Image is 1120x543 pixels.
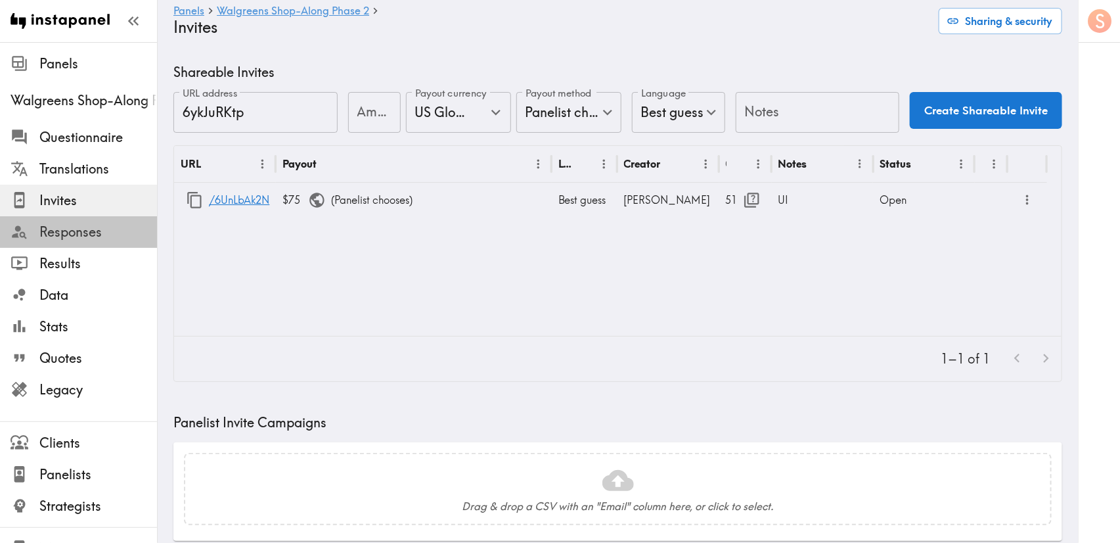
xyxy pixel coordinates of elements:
[951,154,972,174] button: Menu
[1096,10,1106,33] span: S
[910,92,1062,129] button: Create Shareable Invite
[594,154,614,174] button: Menu
[516,92,621,133] div: Panelist chooses
[696,154,716,174] button: Menu
[39,497,157,515] span: Strategists
[778,157,807,170] div: Notes
[939,8,1062,34] button: Sharing & security
[624,157,661,170] div: Creator
[1017,189,1039,211] button: more
[641,86,686,101] label: Language
[39,349,157,367] span: Quotes
[552,183,617,217] div: Best guess
[183,86,238,101] label: URL address
[282,157,317,170] div: Payout
[880,157,911,170] div: Status
[462,499,774,513] h6: Drag & drop a CSV with an "Email" column here, or click to select.
[39,160,157,178] span: Translations
[318,154,338,174] button: Sort
[873,183,975,217] div: Open
[39,381,157,399] span: Legacy
[748,154,769,174] button: Menu
[39,55,157,73] span: Panels
[809,154,829,174] button: Sort
[11,91,157,110] span: Walgreens Shop-Along Phase 2
[526,86,592,101] label: Payout method
[850,154,870,174] button: Menu
[209,183,269,217] a: /6UnLbAk2N
[984,154,1004,174] button: Menu
[662,154,683,174] button: Sort
[39,465,157,484] span: Panelists
[772,183,874,217] div: UI
[485,102,506,122] button: Open
[181,157,201,170] div: URL
[415,86,487,101] label: Payout currency
[912,154,933,174] button: Sort
[39,223,157,241] span: Responses
[173,63,1062,82] h5: Shareable Invites
[173,5,204,18] a: Panels
[39,286,157,304] span: Data
[39,434,157,452] span: Clients
[726,183,765,217] div: 51
[217,5,369,18] a: Walgreens Shop-Along Phase 2
[173,413,1062,432] h5: Panelist Invite Campaigns
[726,157,727,170] div: Opens
[617,183,719,217] div: [PERSON_NAME]
[39,128,157,147] span: Questionnaire
[39,254,157,273] span: Results
[1086,8,1113,34] button: S
[252,154,273,174] button: Menu
[39,318,157,336] span: Stats
[558,157,573,170] div: Language
[728,154,748,174] button: Sort
[574,154,594,174] button: Sort
[941,350,990,368] p: 1–1 of 1
[276,183,552,217] div: ( Panelist chooses )
[173,18,928,37] h4: Invites
[39,191,157,210] span: Invites
[983,154,1003,174] button: Sort
[282,193,331,206] span: $75
[202,154,223,174] button: Sort
[632,92,725,133] div: Best guess
[528,154,549,174] button: Menu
